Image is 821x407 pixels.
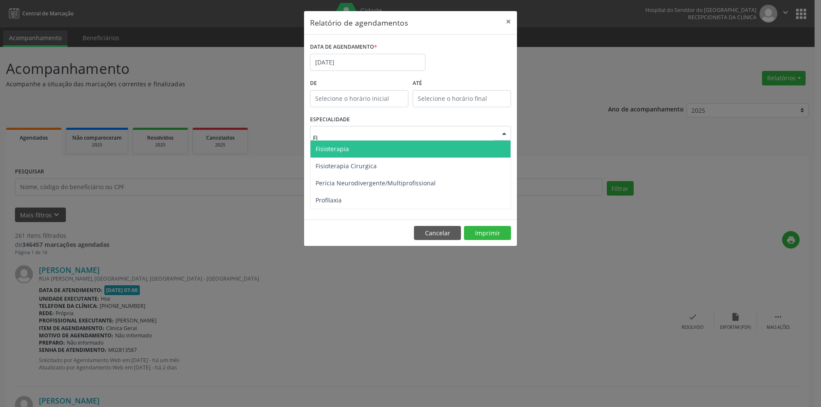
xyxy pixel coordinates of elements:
input: Seleciona uma especialidade [313,129,493,146]
label: ESPECIALIDADE [310,113,350,126]
input: Selecione uma data ou intervalo [310,54,425,71]
button: Close [500,11,517,32]
span: Fisioterapia [316,145,349,153]
button: Imprimir [464,226,511,240]
label: DATA DE AGENDAMENTO [310,41,377,54]
input: Selecione o horário inicial [310,90,408,107]
input: Selecione o horário final [413,90,511,107]
label: ATÉ [413,77,511,90]
h5: Relatório de agendamentos [310,17,408,28]
span: Profilaxia [316,196,342,204]
label: De [310,77,408,90]
button: Cancelar [414,226,461,240]
span: Perícia Neurodivergente/Multiprofissional [316,179,436,187]
span: Fisioterapia Cirurgica [316,162,377,170]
